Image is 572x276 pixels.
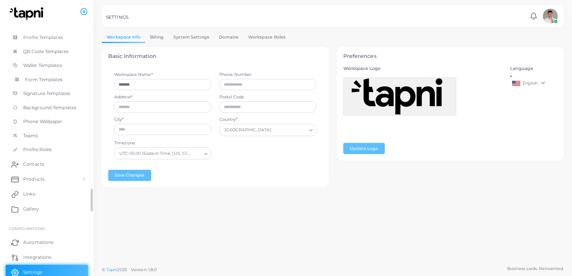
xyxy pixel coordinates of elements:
[243,32,290,43] a: Workspace Roles
[168,32,214,43] a: System Settings
[6,58,88,73] a: Wallet Templates
[6,187,88,202] a: Links
[219,124,316,136] div: Search for option
[9,226,45,231] span: Configurations
[6,250,88,265] a: Integrations
[214,32,243,43] a: Domains
[23,104,76,111] span: Background Templates
[541,9,560,24] a: avatar
[6,101,88,115] a: Background Templates
[23,48,69,55] span: QR Code Templates
[23,146,52,153] span: Profile Roles
[108,53,323,59] h4: Basic Information
[6,45,88,59] a: QR Code Templates
[23,118,63,125] span: Phone Wallpaper
[219,72,316,78] label: Phone Number
[23,34,63,41] span: Profile Templates
[6,129,88,143] a: Teams
[507,266,564,272] span: Business cards. Reinvented.
[23,20,40,27] span: Profiles
[145,32,168,43] a: Billing
[114,147,211,159] div: Search for option
[273,126,306,134] input: Search for option
[23,62,62,69] span: Wallet Templates
[523,80,538,86] span: English
[343,66,502,71] h5: Workspace Logo
[6,157,88,172] a: Contacts
[510,66,558,71] h5: Language
[7,7,48,21] img: logo
[6,114,88,129] a: Phone Wallpaper
[343,53,558,59] h4: Preferences
[512,81,520,86] img: en
[6,73,88,87] a: Form Templates
[23,132,38,139] span: Teams
[108,170,151,181] button: Save Changes
[6,172,88,187] a: Products
[192,149,201,157] input: Search for option
[543,9,558,24] img: avatar
[6,202,88,217] a: Gallery
[343,143,385,154] button: Update Logo
[219,117,237,123] label: Country
[114,94,132,100] label: Address
[23,254,51,261] span: Integrations
[6,30,88,45] a: Profile Templates
[114,117,124,123] label: City
[219,94,316,100] label: Postal Code
[6,86,88,101] a: Signature Templates
[102,267,156,273] span: ©
[106,267,118,272] a: Tapni
[23,269,42,276] span: Settings
[23,239,54,246] span: Automations
[114,140,135,146] label: Timezone
[117,267,127,273] span: 2025
[6,235,88,250] a: Automations
[131,267,157,272] span: Version: 1.8.0
[119,150,191,157] span: UTC-05:00 (Eastern Time, [US_STATE], [GEOGRAPHIC_DATA])
[6,142,88,157] a: Profile Roles
[23,176,45,183] span: Products
[510,79,558,88] a: English
[114,72,153,78] label: Workspace Name
[23,161,44,168] span: Contacts
[106,15,128,20] h5: SETTINGS
[23,191,35,197] span: Links
[102,32,145,43] a: Workspace Info
[6,16,88,31] a: Profiles
[25,76,63,83] span: Form Templates
[23,90,70,97] span: Signature Templates
[23,206,39,212] span: Gallery
[223,126,272,134] span: [GEOGRAPHIC_DATA]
